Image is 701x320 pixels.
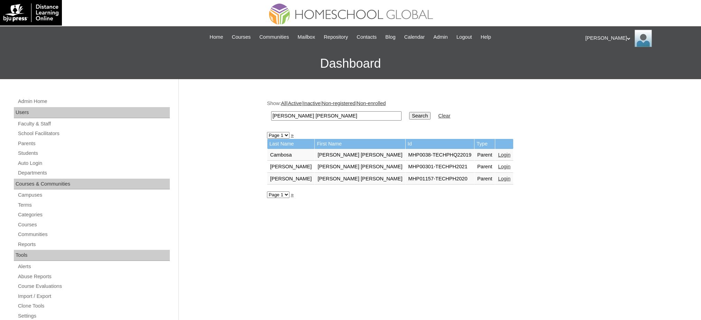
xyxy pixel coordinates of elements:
a: Terms [17,201,170,209]
a: Blog [382,33,399,41]
td: [PERSON_NAME] [PERSON_NAME] [315,173,405,185]
a: » [291,132,294,138]
a: Campuses [17,191,170,199]
a: Import / Export [17,292,170,301]
div: [PERSON_NAME] [585,30,694,47]
a: Courses [228,33,254,41]
a: Mailbox [294,33,319,41]
a: Login [498,152,510,158]
img: Ariane Ebuen [635,30,652,47]
a: Categories [17,210,170,219]
td: Last Name [267,139,315,149]
span: Calendar [404,33,425,41]
div: Courses & Communities [14,179,170,190]
input: Search [271,111,402,121]
a: Courses [17,220,170,229]
a: Admin Home [17,97,170,106]
a: Login [498,176,510,181]
span: Blog [385,33,395,41]
td: Parent [474,161,495,173]
a: Alerts [17,262,170,271]
td: MHP01157-TECHPH2020 [406,173,474,185]
span: Contacts [357,33,377,41]
img: logo-white.png [3,3,58,22]
a: Abuse Reports [17,272,170,281]
a: Active [288,101,302,106]
span: Communities [259,33,289,41]
a: Communities [256,33,293,41]
td: First Name [315,139,405,149]
td: Id [406,139,474,149]
td: [PERSON_NAME] [267,161,315,173]
span: Mailbox [298,33,315,41]
a: Faculty & Staff [17,120,170,128]
h3: Dashboard [3,48,698,79]
td: Type [474,139,495,149]
a: Help [477,33,495,41]
td: MHP0038-TECHPHQ22019 [406,149,474,161]
a: Auto Login [17,159,170,168]
div: Users [14,107,170,118]
td: [PERSON_NAME] [PERSON_NAME] [315,161,405,173]
a: Home [206,33,227,41]
a: Calendar [401,33,428,41]
input: Search [409,112,431,120]
span: Repository [324,33,348,41]
span: Help [481,33,491,41]
a: Repository [320,33,351,41]
div: Tools [14,250,170,261]
a: » [291,192,294,197]
a: Login [498,164,510,169]
a: All [281,101,287,106]
a: Departments [17,169,170,177]
a: Non-registered [322,101,356,106]
span: Courses [232,33,251,41]
a: Course Evaluations [17,282,170,291]
td: MHP00301-TECHPH2021 [406,161,474,173]
td: Parent [474,173,495,185]
td: [PERSON_NAME] [PERSON_NAME] [315,149,405,161]
a: Admin [430,33,451,41]
div: Show: | | | | [267,100,609,124]
a: Contacts [353,33,380,41]
a: Inactive [303,101,321,106]
td: [PERSON_NAME] [267,173,315,185]
a: Logout [453,33,476,41]
span: Admin [433,33,448,41]
a: Students [17,149,170,158]
a: Communities [17,230,170,239]
a: Reports [17,240,170,249]
a: Clone Tools [17,302,170,310]
td: Cambosa [267,149,315,161]
td: Parent [474,149,495,161]
a: Clear [438,113,450,119]
a: Non-enrolled [357,101,386,106]
a: School Facilitators [17,129,170,138]
span: Logout [456,33,472,41]
span: Home [210,33,223,41]
a: Parents [17,139,170,148]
